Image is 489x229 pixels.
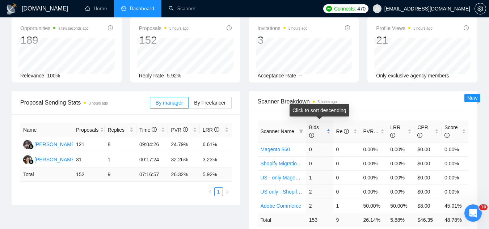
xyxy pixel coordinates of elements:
iframe: Intercom live chat [464,204,482,222]
span: dashboard [121,6,126,11]
a: searchScanner [169,5,195,12]
td: 9 [333,213,361,227]
td: 0 [333,142,361,156]
td: 152 [73,167,105,182]
span: Re [336,128,349,134]
span: PVR [171,127,188,133]
time: 3 hours ago [318,100,337,104]
td: 1 [306,170,333,185]
button: left [206,187,214,196]
div: 152 [139,33,189,47]
td: 0 [333,170,361,185]
span: info-circle [390,133,395,138]
td: 0 [333,156,361,170]
span: Reply Rate [139,73,164,79]
span: Only exclusive agency members [376,73,449,79]
td: 31 [73,152,105,167]
time: 3 hours ago [169,26,189,30]
td: 153 [306,213,333,227]
span: info-circle [309,133,314,138]
td: 32.26% [168,152,200,167]
div: 21 [376,33,433,47]
span: info-circle [183,127,188,132]
span: Score [444,124,458,138]
td: 1 [105,152,136,167]
td: 0 [333,185,361,199]
td: 0.00% [442,170,469,185]
span: 5.92% [167,73,181,79]
span: Relevance [20,73,44,79]
img: logo [6,3,17,15]
a: setting [475,6,486,12]
span: PVR [363,128,380,134]
time: 3 hours ago [89,101,108,105]
li: Next Page [223,187,232,196]
th: Name [20,123,73,137]
span: left [208,190,212,194]
span: info-circle [344,129,349,134]
span: Proposals [76,126,98,134]
td: 0.00% [360,156,387,170]
span: By Freelancer [194,100,225,106]
td: 0.00% [442,142,469,156]
td: 0.00% [387,185,414,199]
td: 0.00% [387,170,414,185]
span: 100% [47,73,60,79]
div: [PERSON_NAME] Ayra [34,140,88,148]
li: Previous Page [206,187,214,196]
td: 0.00% [442,156,469,170]
span: Proposals [139,24,189,33]
td: $0.00 [414,142,442,156]
span: Proposal Sending Stats [20,98,150,107]
td: 26.32 % [168,167,200,182]
a: US - only Magento $85 [261,175,312,181]
span: 10 [479,204,488,210]
li: 1 [214,187,223,196]
td: 00:17:24 [136,152,168,167]
td: $0.00 [414,170,442,185]
span: By manager [156,100,183,106]
img: gigradar-bm.png [29,159,34,164]
td: 0.00% [387,156,414,170]
a: NF[PERSON_NAME] Ayra [23,141,88,147]
span: right [225,190,229,194]
td: 0.00% [387,142,414,156]
td: $0.00 [414,185,442,199]
a: US only - Shopify Migration $85 [261,189,332,195]
img: gigradar-bm.png [29,144,34,149]
span: info-circle [345,25,350,30]
span: Invitations [258,24,308,33]
a: Adobe Commerce [261,203,302,209]
td: 0.00% [360,170,387,185]
div: Click to sort descending [290,104,349,116]
td: $0.00 [414,156,442,170]
button: setting [475,3,486,14]
td: $8.00 [414,199,442,213]
span: Dashboard [130,5,154,12]
th: Proposals [73,123,105,137]
td: 121 [73,137,105,152]
td: 5.92 % [200,167,232,182]
span: Connects: [334,5,356,13]
span: Time [139,127,157,133]
span: LRR [390,124,400,138]
td: 09:04:26 [136,137,168,152]
time: 3 hours ago [288,26,308,30]
td: 3.23% [200,152,232,167]
td: 07:16:57 [136,167,168,182]
span: Scanner Name [261,128,294,134]
span: -- [299,73,302,79]
a: Magento $60 [261,147,290,152]
td: 50.00% [387,199,414,213]
td: 0.00% [360,142,387,156]
td: 50.00% [360,199,387,213]
span: 470 [357,5,365,13]
span: Scanner Breakdown [258,97,469,106]
a: Shopify Migration $60 [261,161,309,166]
span: info-circle [227,25,232,30]
img: upwork-logo.png [326,6,332,12]
a: homeHome [85,5,107,12]
span: Replies [108,126,128,134]
td: 0 [306,156,333,170]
